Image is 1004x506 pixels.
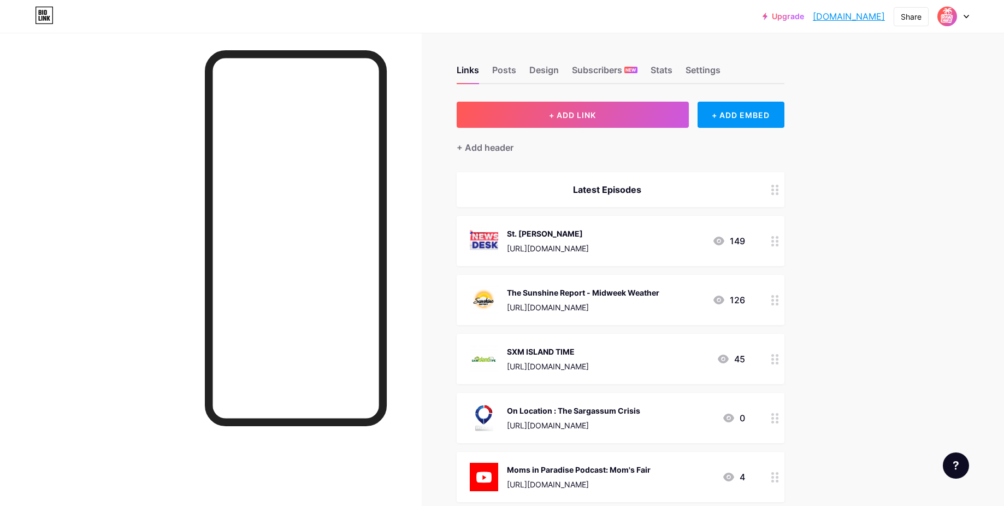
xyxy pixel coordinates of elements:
div: [URL][DOMAIN_NAME] [507,243,589,254]
div: 45 [717,352,745,366]
div: Subscribers [572,63,637,83]
div: On Location : The Sargassum Crisis [507,405,640,416]
div: Moms in Paradise Podcast: Mom's Fair [507,464,651,475]
img: Moms in Paradise Podcast: Mom's Fair [470,463,498,491]
div: 149 [712,234,745,248]
img: SXM ISLAND TIME [470,345,498,373]
span: NEW [625,67,636,73]
a: [DOMAIN_NAME] [813,10,885,23]
span: + ADD LINK [549,110,596,120]
button: + ADD LINK [457,102,689,128]
div: Settings [686,63,720,83]
img: rawcaribbeantv [937,6,958,27]
div: Latest Episodes [470,183,745,196]
div: The Sunshine Report - Midweek Weather [507,287,659,298]
div: 0 [722,411,745,425]
img: St. Martin NEWSDESK [470,227,498,255]
div: Links [457,63,479,83]
div: + ADD EMBED [698,102,784,128]
div: St. [PERSON_NAME] [507,228,589,239]
div: Share [901,11,922,22]
div: [URL][DOMAIN_NAME] [507,361,589,372]
div: 4 [722,470,745,484]
div: Posts [492,63,516,83]
a: Upgrade [763,12,804,21]
div: [URL][DOMAIN_NAME] [507,302,659,313]
img: On Location : The Sargassum Crisis [470,404,498,432]
div: Design [529,63,559,83]
img: The Sunshine Report - Midweek Weather [470,286,498,314]
div: 126 [712,293,745,307]
div: Stats [651,63,672,83]
div: SXM ISLAND TIME [507,346,589,357]
div: [URL][DOMAIN_NAME] [507,479,651,490]
div: + Add header [457,141,513,154]
div: [URL][DOMAIN_NAME] [507,420,640,431]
